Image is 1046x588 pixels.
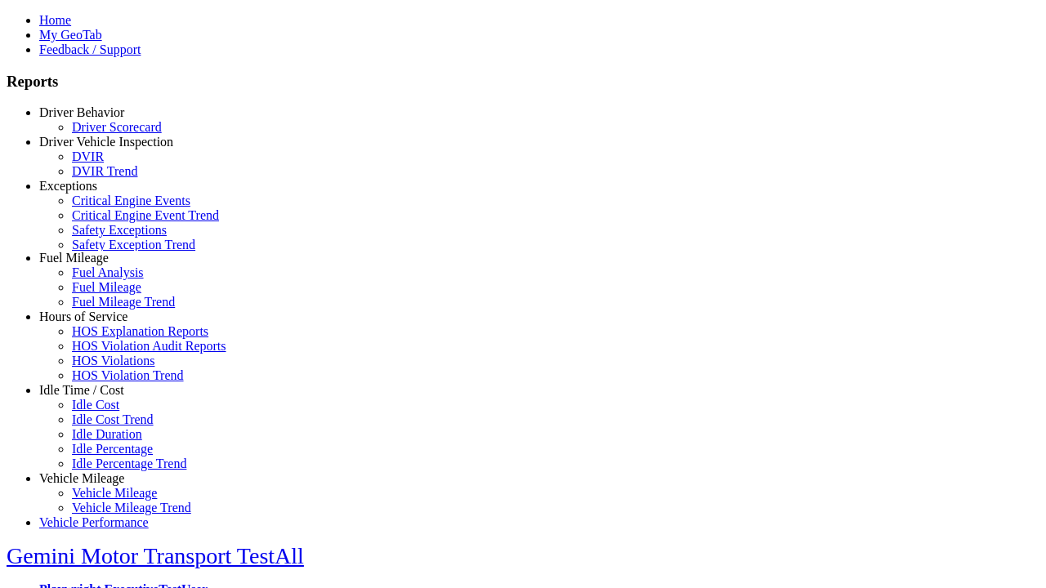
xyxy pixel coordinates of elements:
[39,135,173,149] a: Driver Vehicle Inspection
[72,486,157,500] a: Vehicle Mileage
[39,42,141,56] a: Feedback / Support
[39,383,124,397] a: Idle Time / Cost
[39,28,102,42] a: My GeoTab
[72,149,104,163] a: DVIR
[39,515,149,529] a: Vehicle Performance
[39,179,97,193] a: Exceptions
[72,120,162,134] a: Driver Scorecard
[72,164,137,178] a: DVIR Trend
[39,471,124,485] a: Vehicle Mileage
[72,427,142,441] a: Idle Duration
[39,251,109,265] a: Fuel Mileage
[72,238,195,252] a: Safety Exception Trend
[72,295,175,309] a: Fuel Mileage Trend
[72,324,208,338] a: HOS Explanation Reports
[72,280,141,294] a: Fuel Mileage
[72,339,226,353] a: HOS Violation Audit Reports
[72,398,119,412] a: Idle Cost
[7,543,304,568] a: Gemini Motor Transport TestAll
[72,354,154,367] a: HOS Violations
[72,501,191,514] a: Vehicle Mileage Trend
[72,457,186,470] a: Idle Percentage Trend
[7,73,1039,91] h3: Reports
[39,105,124,119] a: Driver Behavior
[72,442,153,456] a: Idle Percentage
[72,208,219,222] a: Critical Engine Event Trend
[39,13,71,27] a: Home
[72,265,144,279] a: Fuel Analysis
[72,223,167,237] a: Safety Exceptions
[39,310,127,323] a: Hours of Service
[72,194,190,207] a: Critical Engine Events
[72,368,184,382] a: HOS Violation Trend
[72,412,154,426] a: Idle Cost Trend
